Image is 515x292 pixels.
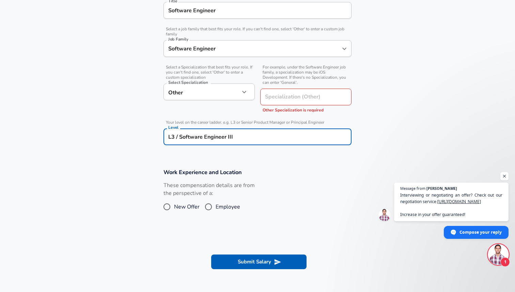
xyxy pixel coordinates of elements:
[459,226,502,238] span: Compose your reply
[211,255,307,269] button: Submit Salary
[163,65,255,80] span: Select a Specialization that best fits your role. If you can't find one, select 'Other' to enter ...
[426,186,457,190] span: [PERSON_NAME]
[260,65,352,85] span: For example, under the Software Engineer job family, a specialization may be iOS Development. If ...
[168,125,178,129] label: Level
[163,168,352,176] h3: Work Experience and Location
[216,203,240,211] span: Employee
[500,257,510,267] span: 1
[488,244,509,265] div: Open chat
[400,186,425,190] span: Message from
[340,44,349,53] button: Open
[167,5,348,16] input: Software Engineer
[163,182,255,197] label: These compensation details are from the perspective of a:
[167,132,348,142] input: L3
[174,203,200,211] span: New Offer
[163,120,352,125] span: Your level on the career ladder. e.g. L3 or Senior Product Manager or Principal Engineer
[168,37,188,41] label: Job Family
[167,43,338,54] input: Software Engineer
[163,27,352,37] span: Select a job family that best fits your role. If you can't find one, select 'Other' to enter a cu...
[168,80,208,84] label: Select Specialization
[263,107,324,113] span: Other Specialization is required
[163,83,240,100] div: Other
[400,192,502,218] span: Interviewing or negotiating an offer? Check out our negotiation service: Increase in your offer g...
